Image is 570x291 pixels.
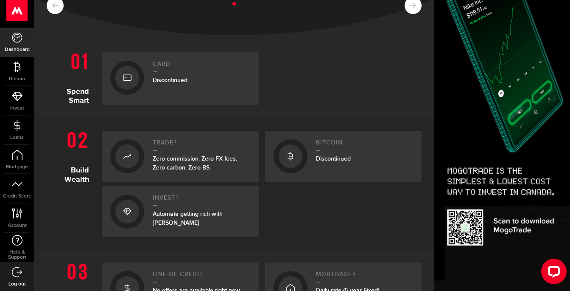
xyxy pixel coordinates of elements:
a: BitcoinDiscontinued [265,131,422,182]
h2: Mortgage [316,271,414,283]
h1: Spend Smart [47,48,95,105]
sup: 1 [174,139,176,144]
sup: 2 [176,195,179,200]
iframe: LiveChat chat widget [534,255,570,291]
sup: 3 [353,271,356,276]
h2: Bitcoin [316,139,414,151]
a: Invest2Automate getting rich with [PERSON_NAME] [102,186,259,237]
h2: Trade [153,139,250,151]
span: Discontinued [153,76,187,84]
a: Trade1Zero commission. Zero FX fees. Zero carbon. Zero BS. [102,131,259,182]
h2: Line of credit [153,271,250,283]
h2: Invest [153,195,250,206]
a: CardDiscontinued [102,52,259,105]
h2: Card [153,61,250,72]
span: Discontinued [316,155,351,162]
span: Zero commission. Zero FX fees. Zero carbon. Zero BS. [153,155,237,171]
h1: Build Wealth [47,127,95,237]
span: Automate getting rich with [PERSON_NAME] [153,210,223,226]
